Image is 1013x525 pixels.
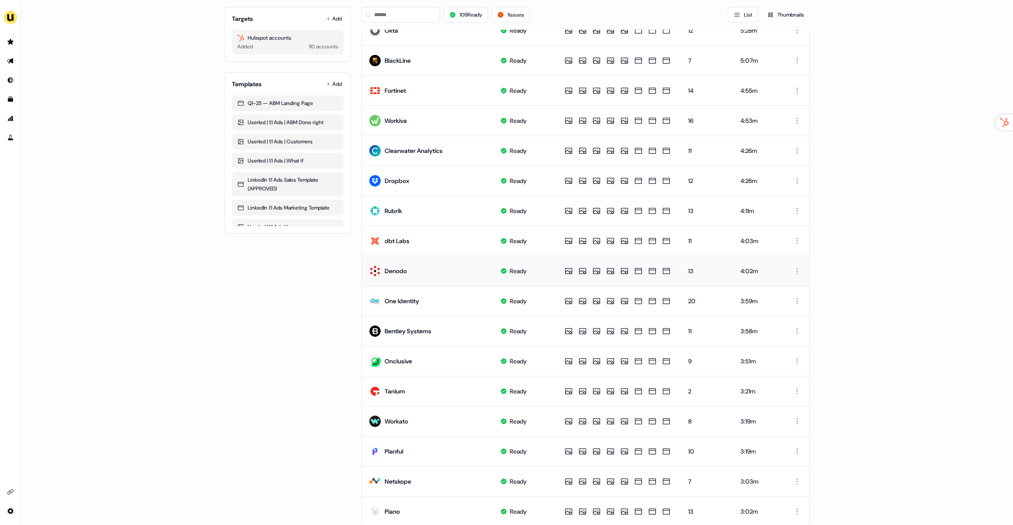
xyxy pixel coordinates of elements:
div: Ready [510,297,527,305]
a: Go to prospects [3,35,17,49]
a: Go to integrations [3,485,17,499]
div: Workiva [385,116,407,125]
div: Ready [510,327,527,335]
div: Templates [232,80,262,88]
div: 3:19m [740,417,778,426]
div: 12 [688,176,727,185]
div: Ready [510,387,527,396]
div: Ready [510,26,527,35]
div: Userled | 1:1 Ads | Love [237,223,338,231]
div: 20 [688,297,727,305]
div: 2 [688,387,727,396]
div: Dropbox [385,176,409,185]
div: Added [237,42,253,51]
div: BlackLine [385,56,411,65]
div: 11 [688,237,727,245]
div: 12 [688,26,727,35]
button: 1issues [491,7,530,23]
div: 13 [688,267,727,275]
button: 109Ready [443,7,488,23]
div: Tanium [385,387,405,396]
div: Ready [510,146,527,155]
a: Go to attribution [3,112,17,125]
div: Ready [510,116,527,125]
div: Userled | 1:1 Ads | Customers [237,137,338,146]
div: Ready [510,447,527,456]
div: 11 [688,146,727,155]
div: Denodo [385,267,407,275]
div: 3:51m [740,357,778,366]
a: Go to Inbound [3,73,17,87]
div: Netskope [385,477,411,486]
div: Okta [385,26,398,35]
div: 4:03m [740,237,778,245]
div: 3:59m [740,297,778,305]
a: Go to integrations [3,504,17,518]
div: Ready [510,477,527,486]
div: Ready [510,56,527,65]
div: Hubspot accounts [237,34,338,42]
div: Ready [510,176,527,185]
div: LinkedIn 1:1 Ads Sales Template (APPROVED) [237,176,338,193]
div: Ready [510,417,527,426]
div: 13 [688,207,727,215]
div: Userled | 1:1 Ads | ABM Done right [237,118,338,127]
div: Workato [385,417,408,426]
div: 13 [688,507,727,516]
div: 14 [688,86,727,95]
div: Ready [510,86,527,95]
button: Add [324,78,344,90]
a: Go to experiments [3,131,17,145]
div: Rubrik [385,207,402,215]
div: 5:07m [740,56,778,65]
div: 4:55m [740,86,778,95]
div: 4:11m [740,207,778,215]
div: 7 [688,477,727,486]
div: Fortinet [385,86,406,95]
div: 4:26m [740,176,778,185]
div: Clearwater Analytics [385,146,443,155]
div: Targets [232,14,253,23]
div: Ready [510,267,527,275]
div: 3:19m [740,447,778,456]
div: 4:26m [740,146,778,155]
div: 4:53m [740,116,778,125]
div: Bentley Systems [385,327,431,335]
div: 8 [688,417,727,426]
div: 4:02m [740,267,778,275]
div: LinkedIn 1:1 Ads Marketing Template [237,203,338,212]
div: 3:02m [740,507,778,516]
div: 9 [688,357,727,366]
div: Onclusive [385,357,412,366]
div: 3:03m [740,477,778,486]
div: 7 [688,56,727,65]
div: One Identity [385,297,419,305]
div: 3:21m [740,387,778,396]
div: 16 [688,116,727,125]
div: 3:58m [740,327,778,335]
a: Go to templates [3,92,17,106]
button: Add [324,13,344,25]
button: List [728,7,758,23]
div: Piano [385,507,400,516]
div: 10 [688,447,727,456]
div: Ready [510,237,527,245]
div: 5:28m [740,26,778,35]
div: Planful [385,447,403,456]
div: Q1-25 — ABM Landing Page [237,99,338,108]
div: dbt Labs [385,237,409,245]
div: 110 accounts [309,42,338,51]
a: Go to outbound experience [3,54,17,68]
div: Ready [510,207,527,215]
div: 11 [688,327,727,335]
div: Userled | 1:1 Ads | What if [237,156,338,165]
div: Ready [510,357,527,366]
button: Thumbnails [761,7,810,23]
div: Ready [510,507,527,516]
